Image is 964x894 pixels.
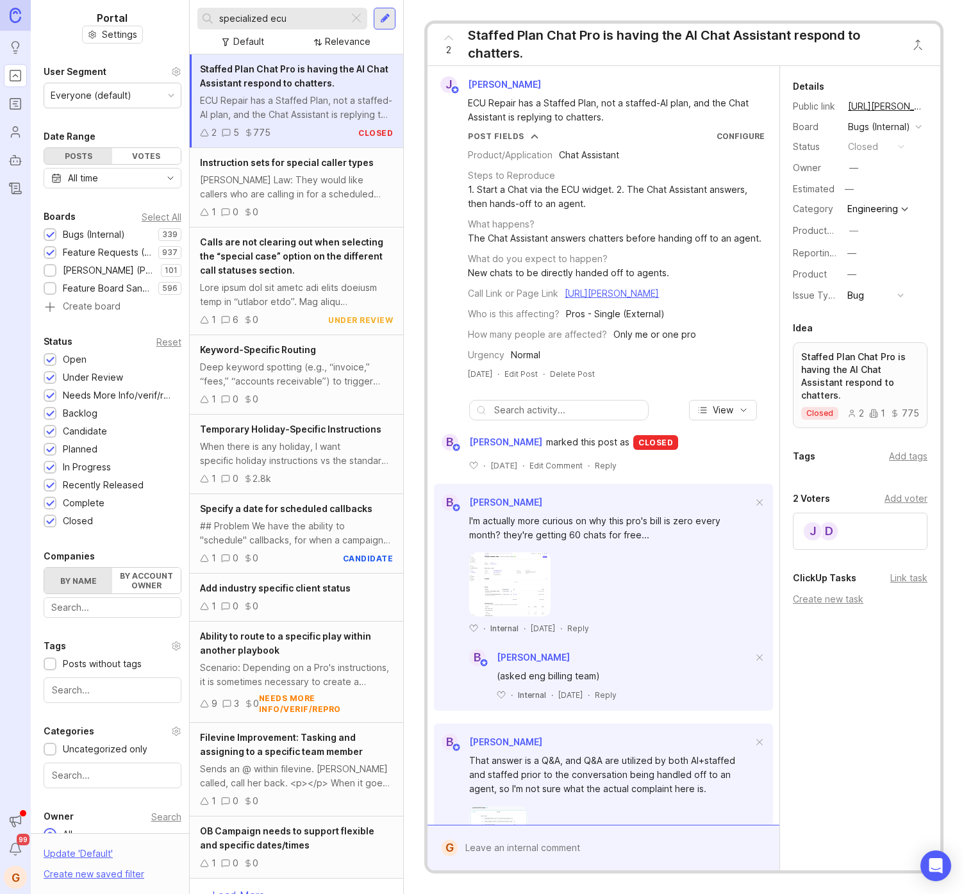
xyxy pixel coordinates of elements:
div: Internal [518,690,546,700]
div: 0 [233,472,238,486]
div: 0 [253,551,258,565]
a: B[PERSON_NAME] [434,494,542,511]
div: 1 [212,794,216,808]
div: D [819,521,839,542]
div: I'm actually more curious on why this pro's bill is zero every month? they're getting 60 chats fo... [469,514,752,542]
div: · [543,368,545,379]
div: Open [63,352,87,367]
span: View [713,404,733,417]
div: Categories [44,724,94,739]
div: · [483,623,485,634]
div: Sends an @ within filevine. [PERSON_NAME] called, call her back. <p></p> When it goes into Filevi... [200,762,394,790]
div: 0 [233,205,238,219]
div: B [442,494,458,511]
div: — [841,181,858,197]
a: Create board [44,302,181,313]
label: ProductboardID [793,225,861,236]
p: 101 [165,265,178,276]
span: Calls are not clearing out when selecting the “special case” option on the different call statuse... [200,236,383,276]
span: Keyword-Specific Routing [200,344,316,355]
div: Backlog [63,406,97,420]
div: Update ' Default ' [44,847,113,867]
div: Status [793,140,838,154]
a: [DATE] [468,368,492,379]
button: Announcements [4,809,27,832]
div: Recently Released [63,478,144,492]
div: Internal [490,623,519,634]
div: closed [848,140,878,154]
button: G [4,866,27,889]
div: under review [328,315,393,326]
div: How many people are affected? [468,327,607,342]
div: Add tags [889,449,927,463]
div: 0 [253,697,259,711]
div: Boards [44,209,76,224]
div: needs more info/verif/repro [259,693,394,715]
a: B[PERSON_NAME] [461,649,570,666]
a: Changelog [4,177,27,200]
time: [DATE] [531,624,555,633]
p: 937 [162,247,178,258]
a: Keyword-Specific RoutingDeep keyword spotting (e.g., “invoice,” “fees,” “accounts receivable”) to... [190,335,404,415]
div: Posts [44,148,112,164]
div: Category [793,202,838,216]
div: Uncategorized only [63,742,147,756]
div: Bugs (Internal) [848,120,910,134]
time: [DATE] [558,690,583,700]
div: Owner [44,809,74,824]
div: Only me or one pro [613,327,696,342]
div: 1 [212,313,216,327]
div: User Segment [44,64,106,79]
div: Delete Post [550,368,595,379]
svg: toggle icon [160,173,181,183]
div: 0 [233,794,238,808]
div: Relevance [325,35,370,49]
a: Ability to route to a specific play within another playbookScenario: Depending on a Pro's instruc... [190,622,404,723]
a: OB Campaign needs to support flexible and specific dates/times100 [190,816,404,879]
div: — [849,224,858,238]
div: Default [233,35,264,49]
div: Votes [112,148,180,164]
div: G [442,840,458,856]
button: View [689,400,757,420]
a: Temporary Holiday-Specific InstructionsWhen there is any holiday, I want specific holiday instruc... [190,415,404,494]
label: By account owner [112,568,180,593]
div: 0 [253,313,258,327]
div: Reply [567,623,589,634]
div: Pros - Single (External) [566,307,665,321]
div: ClickUp Tasks [793,570,856,586]
label: Product [793,269,827,279]
div: What happens? [468,217,535,231]
div: 5 [233,126,239,140]
div: · [483,460,485,471]
div: 775 [890,409,919,418]
div: J [440,76,457,93]
div: Edit Comment [529,460,583,471]
span: Temporary Holiday-Specific Instructions [200,424,381,435]
div: Companies [44,549,95,564]
img: member badge [452,503,461,513]
span: 2 [446,43,451,57]
a: J[PERSON_NAME] [433,76,551,93]
a: Filevine Improvement: Tasking and assigning to a specific team memberSends an @ within filevine. ... [190,723,404,816]
div: Needs More Info/verif/repro [63,388,175,402]
div: Who is this affecting? [468,307,560,321]
a: Users [4,120,27,144]
input: Search... [219,12,344,26]
div: · [551,690,553,700]
div: 2.8k [253,472,271,486]
img: https://canny-assets.io/images/0c3047f22051e73662e86d8d7b6ab9af.png [469,806,528,870]
div: Date Range [44,129,96,144]
span: [PERSON_NAME] [468,79,541,90]
div: · [511,690,513,700]
div: Search [151,813,181,820]
div: Open Intercom Messenger [920,850,951,881]
div: 0 [233,856,238,870]
div: (asked eng billing team) [497,669,752,683]
div: Owner [793,161,838,175]
div: 1 [212,205,216,219]
div: 1. Start a Chat via the ECU widget. 2. The Chat Assistant answers, then hands-off to an agent. [468,183,765,211]
div: When there is any holiday, I want specific holiday instructions vs the standard after hour instru... [200,440,394,468]
div: 0 [253,599,258,613]
input: Search activity... [494,403,642,417]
